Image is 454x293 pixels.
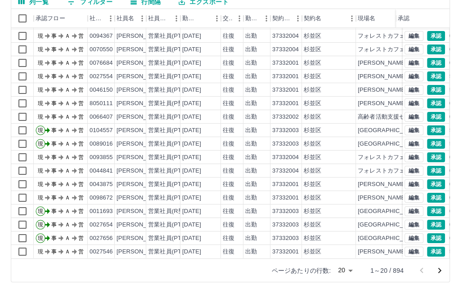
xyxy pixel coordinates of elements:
[427,85,445,95] button: 承認
[78,141,84,147] text: 営
[405,193,423,203] button: 編集
[272,86,299,94] div: 37332001
[148,153,195,162] div: 営業社員(PT契約)
[405,233,423,243] button: 編集
[90,126,113,135] div: 0104557
[223,194,234,202] div: 往復
[270,9,302,28] div: 契約コード
[223,86,234,94] div: 往復
[38,114,43,120] text: 現
[117,194,166,202] div: [PERSON_NAME]
[427,71,445,81] button: 承認
[90,248,113,256] div: 0027546
[90,207,113,216] div: 0011693
[405,85,423,95] button: 編集
[117,234,166,243] div: [PERSON_NAME]
[304,45,321,54] div: 杉並区
[117,248,166,256] div: [PERSON_NAME]
[245,72,257,81] div: 出勤
[38,33,43,39] text: 現
[90,99,113,108] div: 8050111
[304,9,321,28] div: 契約名
[38,60,43,66] text: 現
[38,181,43,187] text: 現
[148,234,195,243] div: 営業社員(PT契約)
[272,113,299,121] div: 37332002
[272,45,299,54] div: 37332004
[245,167,257,175] div: 出勤
[51,46,57,53] text: 事
[233,12,246,25] button: メニュー
[117,99,166,108] div: [PERSON_NAME]
[65,235,70,241] text: Ａ
[370,266,404,275] p: 1～20 / 894
[398,9,409,28] div: 承認
[358,9,375,28] div: 現場名
[245,234,257,243] div: 出勤
[65,181,70,187] text: Ａ
[148,194,195,202] div: 営業社員(PT契約)
[245,126,257,135] div: 出勤
[304,72,321,81] div: 杉並区
[223,180,234,189] div: 往復
[304,126,321,135] div: 杉並区
[65,100,70,107] text: Ａ
[427,206,445,216] button: 承認
[51,141,57,147] text: 事
[65,46,70,53] text: Ａ
[180,9,221,28] div: 勤務日
[405,44,423,54] button: 編集
[291,12,305,25] button: メニュー
[117,126,166,135] div: [PERSON_NAME]
[243,9,270,28] div: 勤務区分
[78,168,84,174] text: 営
[148,99,192,108] div: 営業社員(P契約)
[51,235,57,241] text: 事
[78,100,84,107] text: 営
[148,32,195,40] div: 営業社員(PT契約)
[245,32,257,40] div: 出勤
[427,58,445,68] button: 承認
[304,59,321,67] div: 杉並区
[78,208,84,214] text: 営
[38,87,43,93] text: 現
[272,266,331,275] p: ページあたりの行数:
[272,153,299,162] div: 37332004
[182,99,201,108] div: [DATE]
[272,72,299,81] div: 37332001
[38,100,43,107] text: 現
[245,153,257,162] div: 出勤
[148,72,195,81] div: 営業社員(PT契約)
[148,59,195,67] div: 営業社員(PT契約)
[182,153,201,162] div: [DATE]
[272,248,299,256] div: 37332001
[51,73,57,80] text: 事
[65,195,70,201] text: Ａ
[65,168,70,174] text: Ａ
[51,33,57,39] text: 事
[65,141,70,147] text: Ａ
[90,9,104,28] div: 社員番号
[51,181,57,187] text: 事
[272,167,299,175] div: 37332004
[182,86,201,94] div: [DATE]
[223,113,234,121] div: 往復
[182,45,201,54] div: [DATE]
[78,87,84,93] text: 営
[245,86,257,94] div: 出勤
[304,248,321,256] div: 杉並区
[117,140,166,148] div: [PERSON_NAME]
[304,113,321,121] div: 杉並区
[90,86,113,94] div: 0046150
[223,59,234,67] div: 往復
[117,72,166,81] div: [PERSON_NAME]
[427,247,445,257] button: 承認
[272,234,299,243] div: 37332003
[304,140,321,148] div: 杉並区
[38,168,43,174] text: 現
[182,113,201,121] div: [DATE]
[65,87,70,93] text: Ａ
[51,114,57,120] text: 事
[427,139,445,149] button: 承認
[396,9,443,28] div: 承認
